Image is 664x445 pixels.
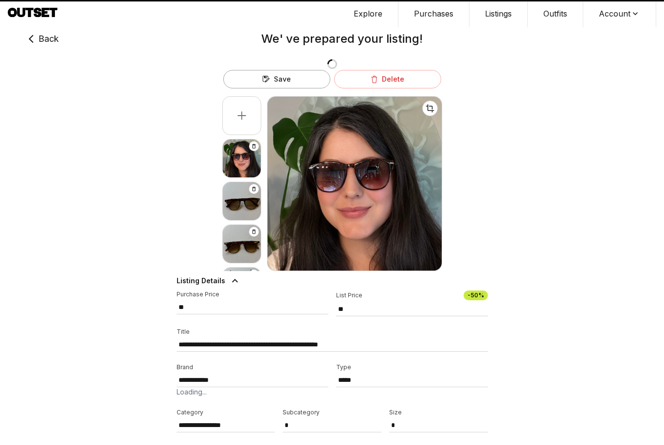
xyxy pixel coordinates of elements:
button: Delete image [249,184,259,194]
button: Delete image [249,141,259,151]
button: Delete image [249,227,259,237]
span: -50 % [464,291,488,300]
p: Purchase Price [177,291,328,298]
p: Size [389,409,488,416]
p: Type [336,363,488,371]
p: List Price [336,291,362,299]
span: Save [274,74,291,84]
span: Listing Details [177,276,225,286]
p: Brand [177,363,328,371]
span: Back [38,32,59,46]
button: Delete image [249,270,259,279]
p: Title [177,328,488,336]
p: Subcategory [283,409,381,416]
p: Category [177,409,275,416]
img: Main Product Image [268,97,442,271]
button: Back [21,27,59,51]
button: Delete [334,70,441,88]
span: Delete [382,74,404,84]
button: Listing Details [177,271,488,291]
button: Save [223,70,330,88]
p: Loading... [177,387,328,397]
h2: We' ve prepared your listing! [40,31,644,47]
